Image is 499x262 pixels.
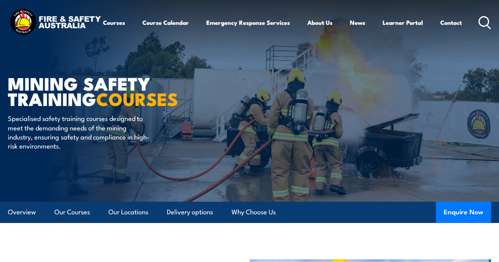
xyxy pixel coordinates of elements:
[307,13,333,32] a: About Us
[8,113,152,151] p: Specialised safety training courses designed to meet the demanding needs of the mining industry, ...
[350,13,365,32] a: News
[167,202,213,223] a: Delivery options
[8,75,203,106] h1: MINING SAFETY TRAINING
[232,202,276,223] a: Why Choose Us
[54,202,90,223] a: Our Courses
[436,202,491,223] button: Enquire Now
[440,13,462,32] a: Contact
[383,13,423,32] a: Learner Portal
[206,13,290,32] a: Emergency Response Services
[142,13,189,32] a: Course Calendar
[8,202,36,223] a: Overview
[108,202,148,223] a: Our Locations
[96,85,178,112] strong: COURSES
[103,13,125,32] a: Courses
